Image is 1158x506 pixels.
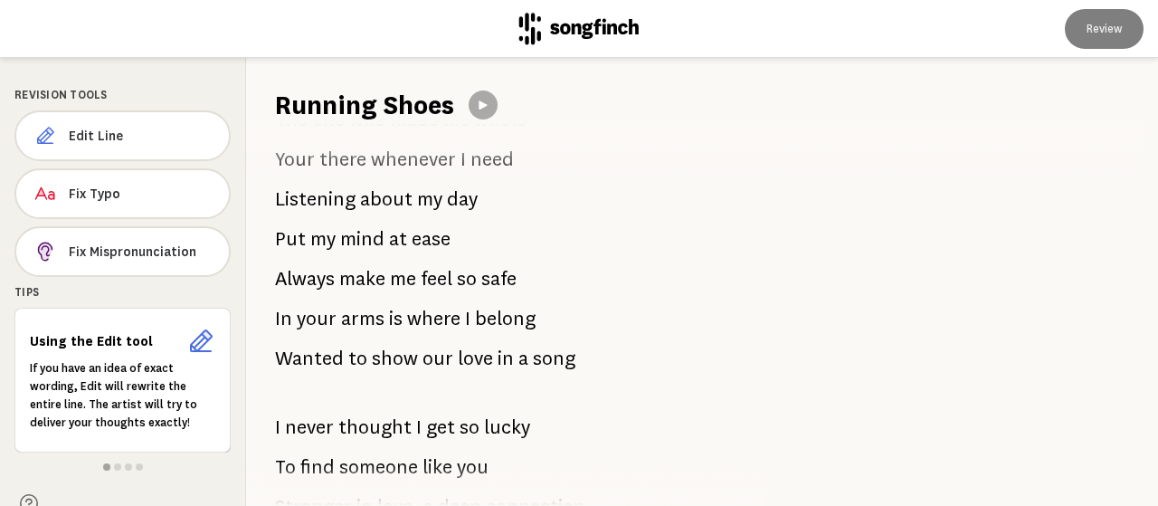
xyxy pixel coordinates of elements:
[285,409,334,445] span: never
[69,127,214,145] span: Edit Line
[275,409,280,445] span: I
[275,87,454,123] h1: Running Shoes
[412,221,451,257] span: ease
[14,284,231,301] div: Tips
[275,301,292,337] span: In
[421,261,452,297] span: feel
[319,141,366,177] span: there
[339,449,418,485] span: someone
[14,87,231,103] div: Revision Tools
[372,340,418,377] span: show
[417,181,442,217] span: my
[422,340,453,377] span: our
[416,409,422,445] span: I
[339,261,385,297] span: make
[275,449,296,485] span: To
[426,409,455,445] span: get
[389,301,403,337] span: is
[14,226,231,277] button: Fix Mispronunciation
[341,301,384,337] span: arms
[422,449,452,485] span: like
[447,181,478,217] span: day
[14,168,231,219] button: Fix Typo
[30,332,179,350] h6: Using the Edit tool
[458,340,493,377] span: love
[338,409,412,445] span: thought
[475,301,536,337] span: belong
[69,185,214,203] span: Fix Typo
[518,340,528,377] span: a
[481,261,517,297] span: safe
[69,243,214,261] span: Fix Mispronunciation
[470,141,514,177] span: need
[484,409,530,445] span: lucky
[340,221,384,257] span: mind
[300,449,335,485] span: find
[310,221,336,257] span: my
[371,141,456,177] span: whenever
[275,141,315,177] span: Your
[30,359,215,432] p: If you have an idea of exact wording, Edit will rewrite the entire line. The artist will try to d...
[407,301,460,337] span: where
[14,110,231,161] button: Edit Line
[275,261,335,297] span: Always
[533,340,575,377] span: song
[389,221,407,257] span: at
[275,340,344,377] span: Wanted
[390,261,416,297] span: me
[348,340,367,377] span: to
[1065,9,1144,49] button: Review
[457,261,477,297] span: so
[297,301,337,337] span: your
[465,301,470,337] span: I
[460,141,466,177] span: I
[360,181,413,217] span: about
[498,340,514,377] span: in
[275,221,306,257] span: Put
[275,181,356,217] span: Listening
[460,409,479,445] span: so
[457,449,489,485] span: you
